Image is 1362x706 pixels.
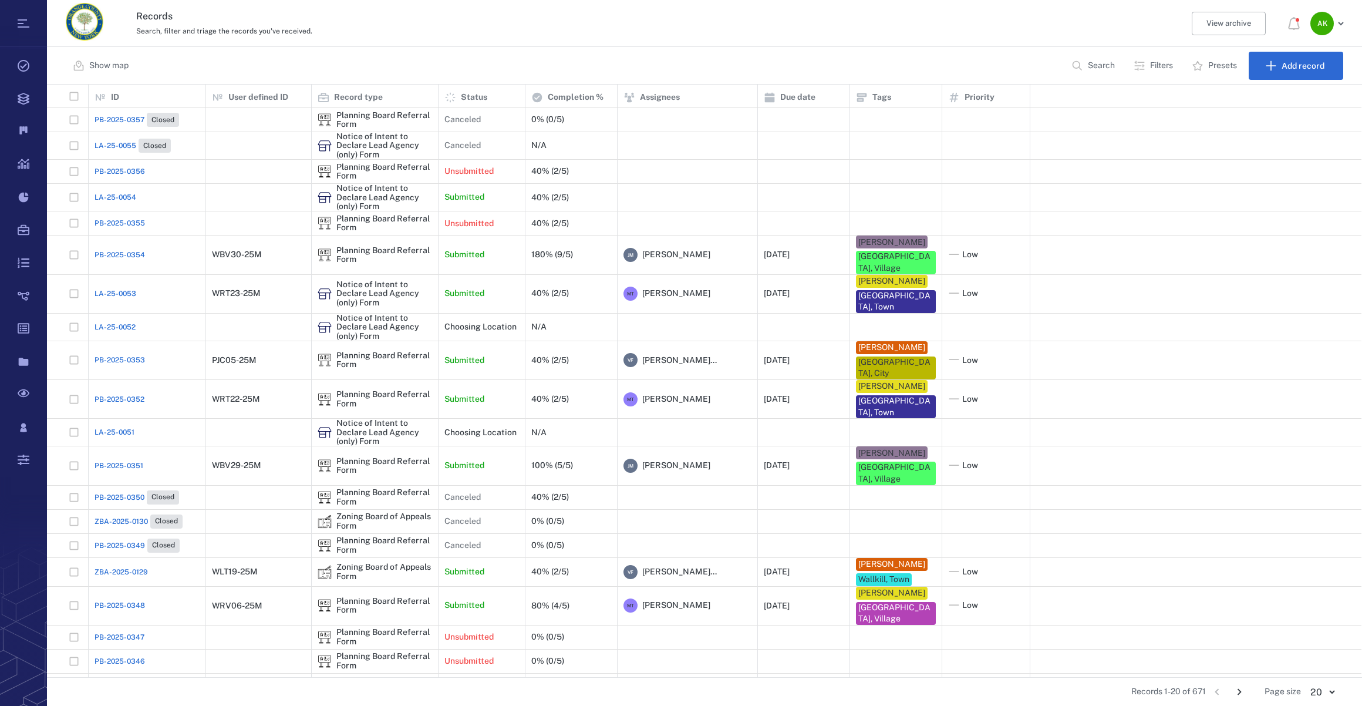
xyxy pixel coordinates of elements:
[95,288,136,299] span: LA-25-0053
[336,314,432,341] div: Notice of Intent to Declare Lead Agency (only) Form
[212,567,258,576] div: WLT19-25M
[318,515,332,529] img: icon Zoning Board of Appeals Form
[95,355,145,365] span: PB-2025-0353
[764,250,790,259] div: [DATE]
[858,587,925,599] div: [PERSON_NAME]
[318,515,332,529] div: Zoning Board of Appeals Form
[1265,686,1301,698] span: Page size
[153,516,180,526] span: Closed
[531,517,564,526] div: 0% (0/5)
[962,355,978,367] span: Low
[318,539,332,553] div: Planning Board Referral Form
[318,248,332,262] div: Planning Board Referral Form
[531,219,569,228] div: 40% (2/5)
[858,237,925,248] div: [PERSON_NAME]
[764,289,790,298] div: [DATE]
[212,601,262,610] div: WRV06-25M
[318,654,332,668] div: Planning Board Referral Form
[642,355,717,367] span: [PERSON_NAME]...
[531,601,569,610] div: 80% (4/5)
[95,460,143,471] a: PB-2025-0351
[95,427,134,438] a: LA-25-0051
[95,656,145,667] span: PB-2025-0346
[318,459,332,473] img: icon Planning Board Referral Form
[95,394,144,405] a: PB-2025-0352
[212,289,261,298] div: WRT23-25M
[318,113,332,127] div: Planning Board Referral Form
[764,461,790,470] div: [DATE]
[318,320,332,334] div: Notice of Intent to Declare Lead Agency (only) Form
[444,140,481,152] p: Canceled
[318,164,332,179] img: icon Planning Board Referral Form
[318,139,332,153] div: Notice of Intent to Declare Lead Agency (only) Form
[531,493,569,502] div: 40% (2/5)
[962,249,978,261] span: Low
[141,141,168,151] span: Closed
[858,448,925,459] div: [PERSON_NAME]
[962,600,978,611] span: Low
[872,92,891,103] p: Tags
[136,27,312,35] span: Search, filter and triage the records you've received.
[318,654,332,668] img: icon Planning Board Referral Form
[444,540,481,552] p: Canceled
[336,163,432,181] div: Planning Board Referral Form
[318,216,332,230] div: Planning Board Referral Form
[444,166,494,177] p: Unsubmitted
[623,248,638,262] div: J M
[336,214,432,233] div: Planning Board Referral Form
[444,492,481,503] p: Canceled
[95,516,148,527] span: ZBA-2025-0130
[318,216,332,230] img: icon Planning Board Referral Form
[1192,12,1266,35] button: View archive
[858,462,933,485] div: [GEOGRAPHIC_DATA], Village
[764,601,790,610] div: [DATE]
[461,92,487,103] p: Status
[318,164,332,179] div: Planning Board Referral Form
[336,488,432,506] div: Planning Board Referral Form
[318,287,332,301] div: Notice of Intent to Declare Lead Agency (only) Form
[780,92,815,103] p: Due date
[1064,52,1124,80] button: Search
[318,392,332,406] img: icon Planning Board Referral Form
[858,381,925,392] div: [PERSON_NAME]
[444,114,481,126] p: Canceled
[444,355,484,367] p: Submitted
[95,322,136,332] a: LA-25-0052
[334,92,383,103] p: Record type
[1208,60,1237,72] p: Presets
[444,394,484,405] p: Submitted
[623,353,638,367] div: V F
[95,192,136,203] a: LA-25-0054
[95,140,136,151] span: LA-25-0055
[318,599,332,613] img: icon Planning Board Referral Form
[531,167,569,176] div: 40% (2/5)
[95,218,145,228] a: PB-2025-0355
[548,92,604,103] p: Completion %
[95,600,145,611] a: PB-2025-0348
[95,567,148,577] span: ZBA-2025-0129
[531,395,569,404] div: 40% (2/5)
[623,599,638,613] div: M T
[1310,12,1334,35] div: A K
[531,541,564,550] div: 0% (0/5)
[1206,683,1250,701] nav: pagination navigation
[111,92,119,103] p: ID
[531,193,569,202] div: 40% (2/5)
[136,9,964,23] h3: Records
[336,390,432,408] div: Planning Board Referral Form
[95,492,144,503] span: PB-2025-0350
[444,288,484,300] p: Submitted
[95,166,145,177] span: PB-2025-0356
[95,540,145,551] span: PB-2025-0349
[318,353,332,367] img: icon Planning Board Referral Form
[66,3,103,41] img: Orange County Planning Department logo
[962,288,978,300] span: Low
[858,290,933,313] div: [GEOGRAPHIC_DATA], Town
[212,395,260,404] div: WRT22-25M
[444,600,484,611] p: Submitted
[1249,52,1343,80] button: Add record
[531,428,547,437] div: N/A
[962,394,978,405] span: Low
